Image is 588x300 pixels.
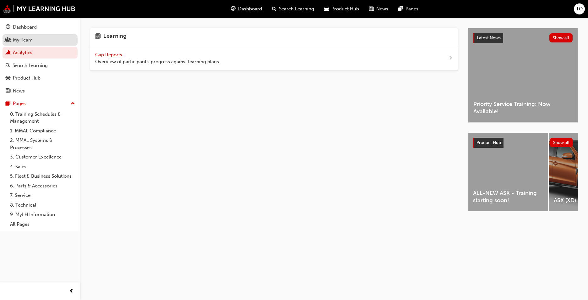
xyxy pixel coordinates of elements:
span: Gap Reports [95,52,123,58]
span: Dashboard [238,5,262,13]
span: car-icon [324,5,329,13]
a: ALL-NEW ASX - Training starting soon! [468,133,548,211]
a: Product HubShow all [473,138,573,148]
img: mmal [3,5,75,13]
span: up-icon [71,100,75,108]
a: Latest NewsShow allPriority Service Training: Now Available! [468,28,578,123]
button: Pages [3,98,78,109]
span: search-icon [6,63,10,69]
a: 6. Parts & Accessories [8,181,78,191]
span: guage-icon [6,25,10,30]
a: Analytics [3,47,78,58]
a: All Pages [8,219,78,229]
a: 0. Training Schedules & Management [8,109,78,126]
span: people-icon [6,37,10,43]
a: pages-iconPages [393,3,423,15]
div: News [13,87,25,95]
span: Pages [406,5,418,13]
span: learning-icon [95,33,101,41]
a: Latest NewsShow all [473,33,573,43]
span: Overview of participant's progress against learning plans. [95,58,220,65]
a: News [3,85,78,97]
span: car-icon [6,75,10,81]
a: Search Learning [3,60,78,71]
span: news-icon [6,88,10,94]
a: 4. Sales [8,162,78,172]
a: 1. MMAL Compliance [8,126,78,136]
a: Dashboard [3,21,78,33]
span: search-icon [272,5,276,13]
span: Product Hub [476,140,501,145]
button: Show all [549,33,573,42]
span: prev-icon [69,287,74,295]
a: 8. Technical [8,200,78,210]
h4: Learning [103,33,127,41]
div: Dashboard [13,24,37,31]
a: My Team [3,34,78,46]
button: DashboardMy TeamAnalyticsSearch LearningProduct HubNews [3,20,78,98]
span: Latest News [477,35,501,41]
a: news-iconNews [364,3,393,15]
span: Product Hub [331,5,359,13]
a: Product Hub [3,72,78,84]
span: News [376,5,388,13]
a: guage-iconDashboard [226,3,267,15]
span: Search Learning [279,5,314,13]
span: news-icon [369,5,374,13]
a: Gap Reports Overview of participant's progress against learning plans.next-icon [90,46,458,71]
button: Show all [550,138,573,147]
a: 5. Fleet & Business Solutions [8,171,78,181]
a: 9. MyLH Information [8,210,78,219]
a: 3. Customer Excellence [8,152,78,162]
span: chart-icon [6,50,10,56]
div: Search Learning [13,62,48,69]
a: car-iconProduct Hub [319,3,364,15]
span: pages-icon [398,5,403,13]
span: Priority Service Training: Now Available! [473,101,573,115]
div: Pages [13,100,26,107]
a: 7. Service [8,191,78,200]
span: guage-icon [231,5,236,13]
span: pages-icon [6,101,10,107]
a: search-iconSearch Learning [267,3,319,15]
button: TO [574,3,585,14]
span: next-icon [448,54,453,62]
div: My Team [13,36,33,44]
span: TO [576,5,583,13]
span: ALL-NEW ASX - Training starting soon! [473,190,543,204]
a: 2. MMAL Systems & Processes [8,136,78,152]
div: Product Hub [13,75,41,82]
